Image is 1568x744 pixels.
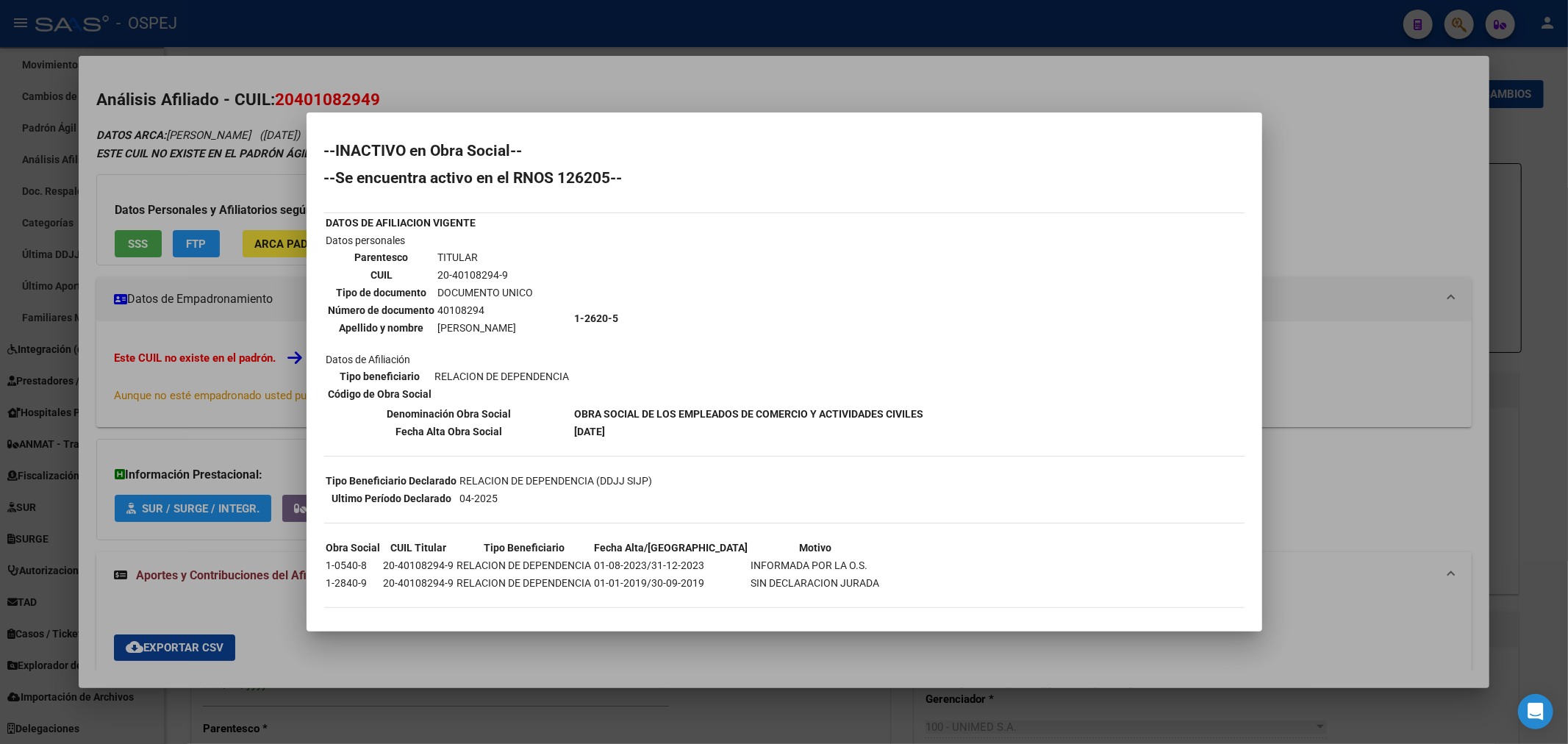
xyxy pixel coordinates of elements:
[437,302,534,318] td: 40108294
[326,490,458,507] th: Ultimo Período Declarado
[751,540,881,556] th: Motivo
[326,406,573,422] th: Denominación Obra Social
[457,557,593,573] td: RELACION DE DEPENDENCIA
[383,557,455,573] td: 20-40108294-9
[1518,694,1553,729] div: Open Intercom Messenger
[437,249,534,265] td: TITULAR
[383,540,455,556] th: CUIL Titular
[324,143,1245,158] h2: --INACTIVO en Obra Social--
[326,540,382,556] th: Obra Social
[326,557,382,573] td: 1-0540-8
[434,368,570,384] td: RELACION DE DEPENDENCIA
[594,540,749,556] th: Fecha Alta/[GEOGRAPHIC_DATA]
[751,557,881,573] td: INFORMADA POR LA O.S.
[459,490,654,507] td: 04-2025
[457,575,593,591] td: RELACION DE DEPENDENCIA
[383,575,455,591] td: 20-40108294-9
[751,575,881,591] td: SIN DECLARACION JURADA
[326,575,382,591] td: 1-2840-9
[328,249,436,265] th: Parentesco
[326,232,573,404] td: Datos personales Datos de Afiliación
[594,557,749,573] td: 01-08-2023/31-12-2023
[326,217,476,229] b: DATOS DE AFILIACION VIGENTE
[437,320,534,336] td: [PERSON_NAME]
[328,285,436,301] th: Tipo de documento
[575,408,924,420] b: OBRA SOCIAL DE LOS EMPLEADOS DE COMERCIO Y ACTIVIDADES CIVILES
[437,267,534,283] td: 20-40108294-9
[575,312,619,324] b: 1-2620-5
[328,368,433,384] th: Tipo beneficiario
[326,423,573,440] th: Fecha Alta Obra Social
[328,267,436,283] th: CUIL
[324,171,1245,185] h2: --Se encuentra activo en el RNOS 126205--
[326,473,458,489] th: Tipo Beneficiario Declarado
[457,540,593,556] th: Tipo Beneficiario
[328,320,436,336] th: Apellido y nombre
[328,302,436,318] th: Número de documento
[575,426,606,437] b: [DATE]
[328,386,433,402] th: Código de Obra Social
[459,473,654,489] td: RELACION DE DEPENDENCIA (DDJJ SIJP)
[594,575,749,591] td: 01-01-2019/30-09-2019
[437,285,534,301] td: DOCUMENTO UNICO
